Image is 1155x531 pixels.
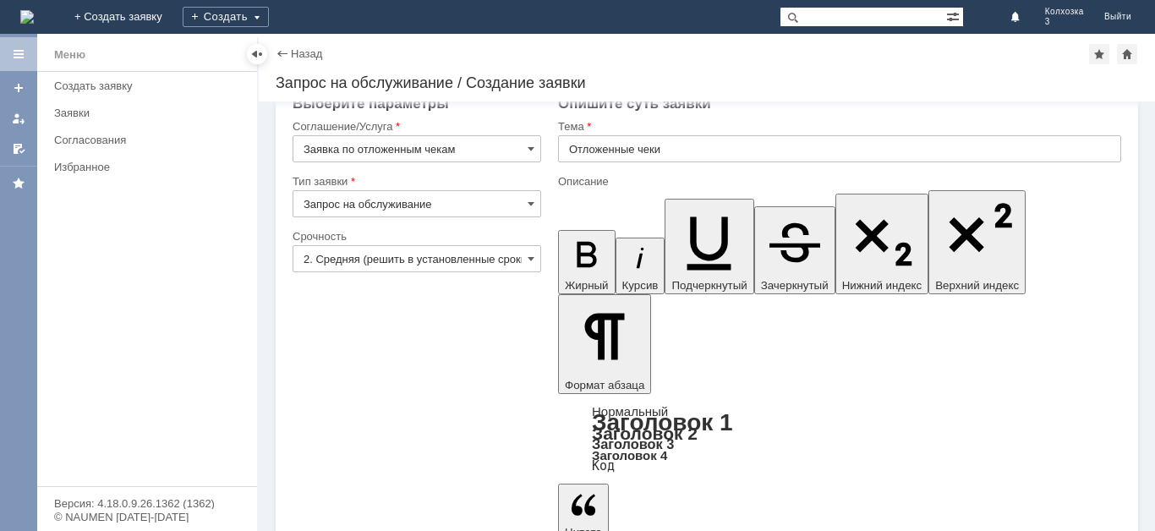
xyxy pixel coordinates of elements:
div: Срочность [293,231,538,242]
div: Согласования [54,134,247,146]
a: Мои согласования [5,135,32,162]
button: Формат абзаца [558,294,651,394]
span: Нижний индекс [842,279,922,292]
div: © NAUMEN [DATE]-[DATE] [54,512,240,523]
div: Тип заявки [293,176,538,187]
div: Описание [558,176,1118,187]
a: Заявки [47,100,254,126]
span: Верхний индекс [935,279,1019,292]
a: Заголовок 2 [592,424,698,443]
div: Запрос на обслуживание / Создание заявки [276,74,1138,91]
a: Создать заявку [5,74,32,101]
div: Сделать домашней страницей [1117,44,1137,64]
button: Верхний индекс [928,190,1026,294]
div: Соглашение/Услуга [293,121,538,132]
a: Создать заявку [47,73,254,99]
div: Тема [558,121,1118,132]
a: Заголовок 1 [592,409,733,435]
div: Создать заявку [54,79,247,92]
button: Нижний индекс [835,194,929,294]
a: Назад [291,47,322,60]
div: Формат абзаца [558,406,1121,472]
div: Создать [183,7,269,27]
a: Нормальный [592,404,668,419]
a: Код [592,458,615,474]
span: Колхозка [1045,7,1084,17]
button: Зачеркнутый [754,206,835,294]
div: Добавить в избранное [1089,44,1109,64]
a: Заголовок 3 [592,436,674,452]
span: Опишите суть заявки [558,96,711,112]
button: Жирный [558,230,616,294]
img: logo [20,10,34,24]
span: 3 [1045,17,1084,27]
span: Подчеркнутый [671,279,747,292]
span: Выберите параметры [293,96,449,112]
a: Согласования [47,127,254,153]
span: Расширенный поиск [946,8,963,24]
div: Меню [54,45,85,65]
div: Версия: 4.18.0.9.26.1362 (1362) [54,498,240,509]
span: Жирный [565,279,609,292]
button: Подчеркнутый [665,199,753,294]
span: Зачеркнутый [761,279,829,292]
div: Просьба удалить отложенные чеки [7,7,247,20]
span: Курсив [622,279,659,292]
div: Избранное [54,161,228,173]
div: Заявки [54,107,247,119]
a: Заголовок 4 [592,448,667,463]
button: Курсив [616,238,665,294]
span: Формат абзаца [565,379,644,391]
a: Мои заявки [5,105,32,132]
div: Скрыть меню [247,44,267,64]
a: Перейти на домашнюю страницу [20,10,34,24]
